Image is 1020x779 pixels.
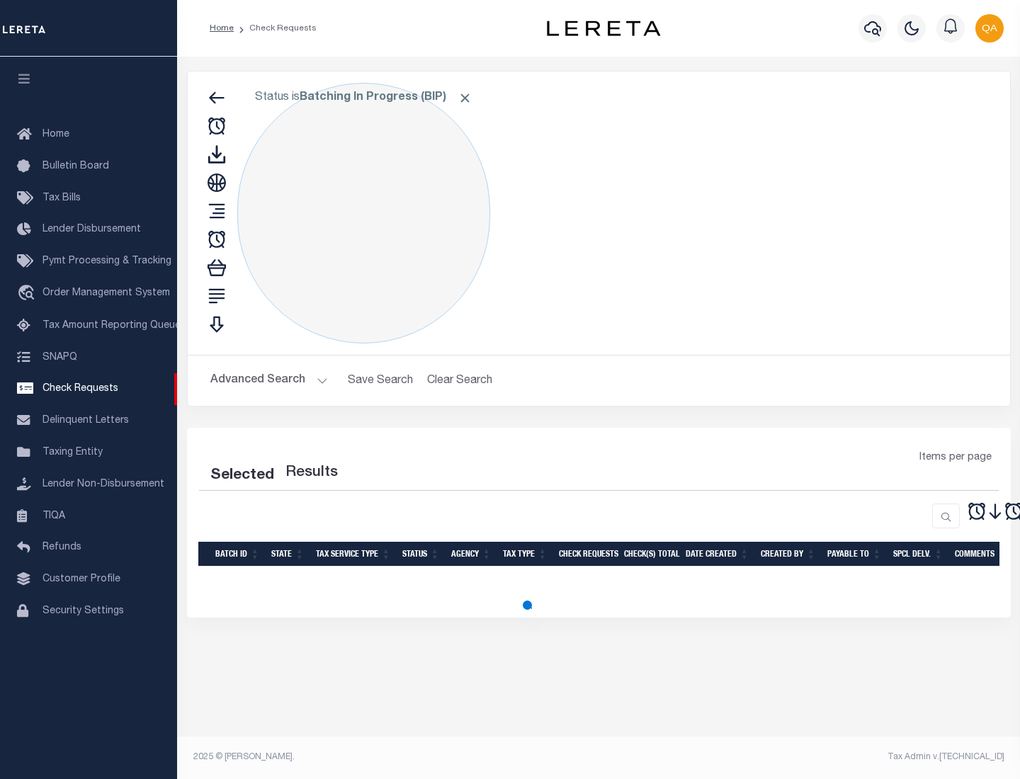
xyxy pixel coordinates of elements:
[42,193,81,203] span: Tax Bills
[547,21,660,36] img: logo-dark.svg
[42,384,118,394] span: Check Requests
[42,224,141,234] span: Lender Disbursement
[822,542,888,567] th: Payable To
[42,542,81,552] span: Refunds
[285,462,338,484] label: Results
[42,288,170,298] span: Order Management System
[618,542,680,567] th: Check(s) Total
[266,542,310,567] th: State
[609,751,1004,763] div: Tax Admin v.[TECHNICAL_ID]
[310,542,397,567] th: Tax Service Type
[919,450,992,466] span: Items per page
[234,22,317,35] li: Check Requests
[42,321,181,331] span: Tax Amount Reporting Queue
[421,367,499,394] button: Clear Search
[497,542,553,567] th: Tax Type
[237,83,490,343] div: Click to Edit
[210,367,328,394] button: Advanced Search
[42,256,171,266] span: Pymt Processing & Tracking
[17,285,40,303] i: travel_explore
[755,542,822,567] th: Created By
[183,751,599,763] div: 2025 © [PERSON_NAME].
[458,91,472,106] span: Click to Remove
[397,542,446,567] th: Status
[210,465,274,487] div: Selected
[42,352,77,362] span: SNAPQ
[300,92,472,103] b: Batching In Progress (BIP)
[42,416,129,426] span: Delinquent Letters
[42,511,65,521] span: TIQA
[553,542,618,567] th: Check Requests
[42,130,69,140] span: Home
[42,448,103,457] span: Taxing Entity
[42,161,109,171] span: Bulletin Board
[680,542,755,567] th: Date Created
[210,542,266,567] th: Batch Id
[446,542,497,567] th: Agency
[42,606,124,616] span: Security Settings
[42,574,120,584] span: Customer Profile
[42,479,164,489] span: Lender Non-Disbursement
[975,14,1004,42] img: svg+xml;base64,PHN2ZyB4bWxucz0iaHR0cDovL3d3dy53My5vcmcvMjAwMC9zdmciIHBvaW50ZXItZXZlbnRzPSJub25lIi...
[210,24,234,33] a: Home
[339,367,421,394] button: Save Search
[949,542,1013,567] th: Comments
[888,542,949,567] th: Spcl Delv.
